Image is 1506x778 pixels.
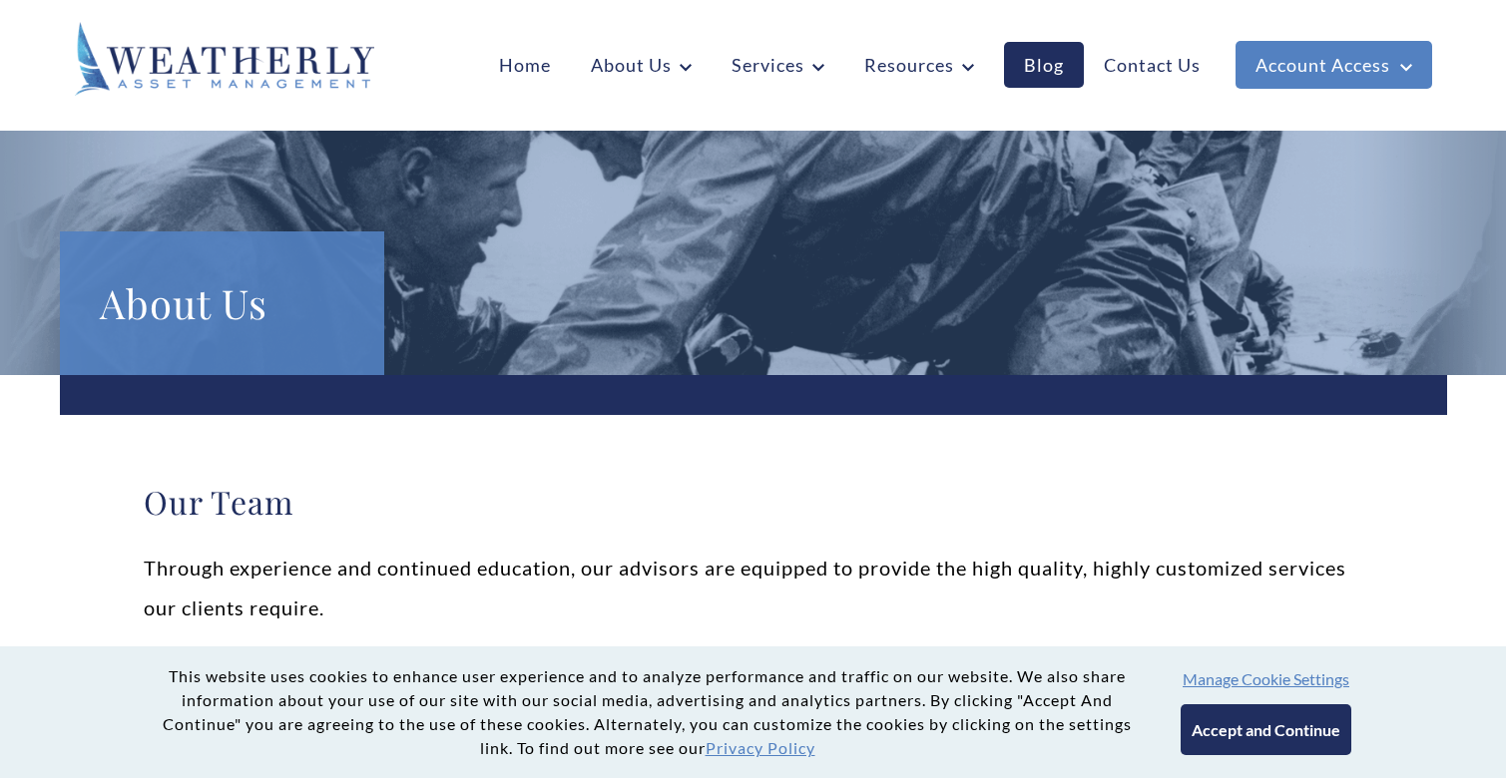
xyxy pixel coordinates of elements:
[1084,42,1221,88] a: Contact Us
[712,42,844,88] a: Services
[1236,41,1432,89] a: Account Access
[1183,669,1349,688] button: Manage Cookie Settings
[144,548,1363,627] p: Through experience and continued education, our advisors are equipped to provide the high quality...
[479,42,571,88] a: Home
[571,42,712,88] a: About Us
[1004,42,1084,88] a: Blog
[144,482,1363,522] h2: Our Team
[155,664,1141,760] p: This website uses cookies to enhance user experience and to analyze performance and traffic on ou...
[844,42,994,88] a: Resources
[1181,704,1351,755] button: Accept and Continue
[75,22,374,96] img: Weatherly
[100,271,344,335] h1: About Us
[706,738,815,757] a: Privacy Policy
